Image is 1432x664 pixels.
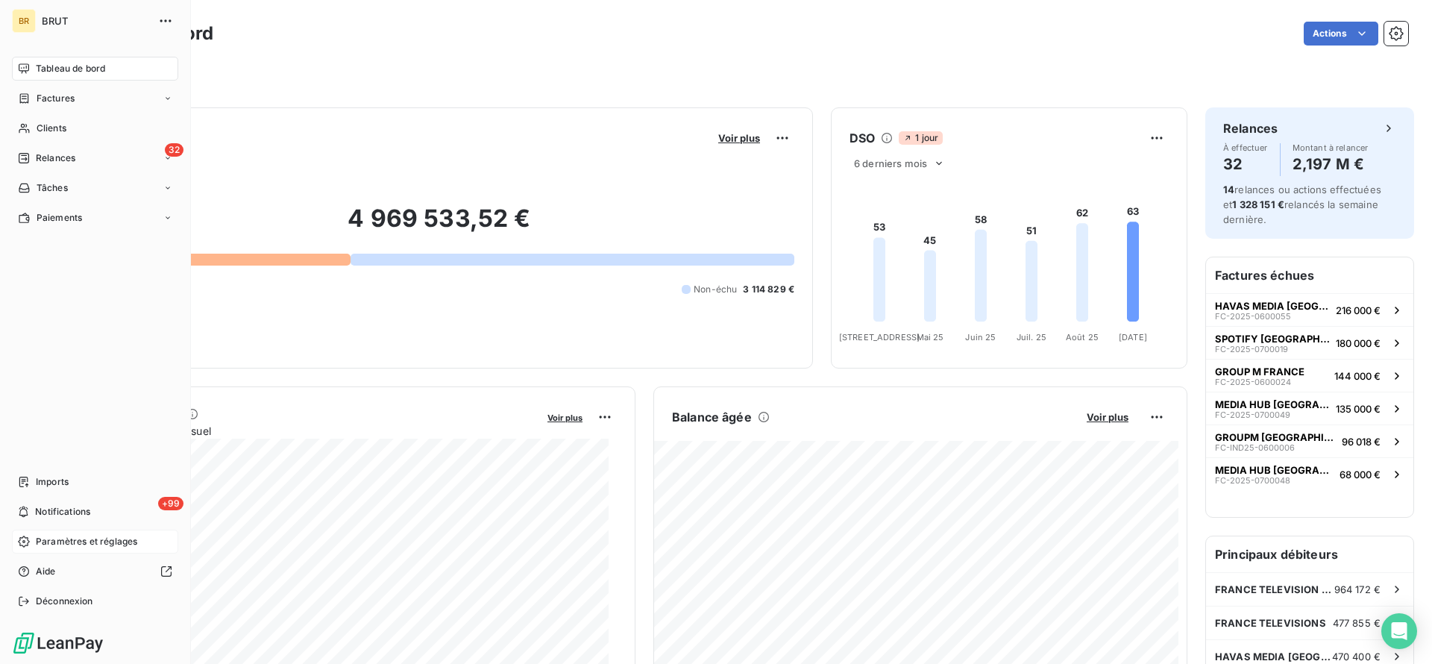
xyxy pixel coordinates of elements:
[1215,333,1330,345] span: SPOTIFY [GEOGRAPHIC_DATA]
[672,408,752,426] h6: Balance âgée
[37,92,75,105] span: Factures
[1215,464,1334,476] span: MEDIA HUB [GEOGRAPHIC_DATA]
[1215,398,1330,410] span: MEDIA HUB [GEOGRAPHIC_DATA]
[165,143,183,157] span: 32
[37,181,68,195] span: Tâches
[1206,425,1413,457] button: GROUPM [GEOGRAPHIC_DATA]FC-IND25-060000696 018 €
[1223,119,1278,137] h6: Relances
[1223,143,1268,152] span: À effectuer
[1293,152,1369,176] h4: 2,197 M €
[12,9,36,33] div: BR
[1340,469,1381,480] span: 68 000 €
[1119,332,1147,342] tspan: [DATE]
[36,535,137,548] span: Paramètres et réglages
[36,565,56,578] span: Aide
[1087,411,1128,423] span: Voir plus
[1293,143,1369,152] span: Montant à relancer
[1215,312,1291,321] span: FC-2025-0600055
[1082,410,1133,424] button: Voir plus
[1333,617,1381,629] span: 477 855 €
[1215,443,1295,452] span: FC-IND25-0600006
[1215,617,1326,629] span: FRANCE TELEVISIONS
[899,131,943,145] span: 1 jour
[1232,198,1284,210] span: 1 328 151 €
[1336,337,1381,349] span: 180 000 €
[1206,536,1413,572] h6: Principaux débiteurs
[1336,304,1381,316] span: 216 000 €
[1215,300,1330,312] span: HAVAS MEDIA [GEOGRAPHIC_DATA]
[1381,613,1417,649] div: Open Intercom Messenger
[35,505,90,519] span: Notifications
[1206,359,1413,392] button: GROUP M FRANCEFC-2025-0600024144 000 €
[694,283,737,296] span: Non-échu
[1066,332,1099,342] tspan: Août 25
[547,413,582,423] span: Voir plus
[1206,293,1413,326] button: HAVAS MEDIA [GEOGRAPHIC_DATA]FC-2025-0600055216 000 €
[37,211,82,225] span: Paiements
[37,122,66,135] span: Clients
[42,15,149,27] span: BRUT
[1215,431,1336,443] span: GROUPM [GEOGRAPHIC_DATA]
[1206,257,1413,293] h6: Factures échues
[158,497,183,510] span: +99
[965,332,996,342] tspan: Juin 25
[1215,476,1290,485] span: FC-2025-0700048
[1206,457,1413,490] button: MEDIA HUB [GEOGRAPHIC_DATA]FC-2025-070004868 000 €
[854,157,927,169] span: 6 derniers mois
[839,332,920,342] tspan: [STREET_ADDRESS]
[1223,184,1381,225] span: relances ou actions effectuées et relancés la semaine dernière.
[1215,378,1291,386] span: FC-2025-0600024
[1334,370,1381,382] span: 144 000 €
[743,283,794,296] span: 3 114 829 €
[543,410,587,424] button: Voir plus
[1017,332,1046,342] tspan: Juil. 25
[1342,436,1381,448] span: 96 018 €
[1304,22,1378,46] button: Actions
[718,132,760,144] span: Voir plus
[1215,366,1304,378] span: GROUP M FRANCE
[36,151,75,165] span: Relances
[36,595,93,608] span: Déconnexion
[1206,392,1413,425] button: MEDIA HUB [GEOGRAPHIC_DATA]FC-2025-0700049135 000 €
[84,423,537,439] span: Chiffre d'affaires mensuel
[1223,184,1234,195] span: 14
[84,204,794,248] h2: 4 969 533,52 €
[36,475,69,489] span: Imports
[714,131,764,145] button: Voir plus
[1206,326,1413,359] button: SPOTIFY [GEOGRAPHIC_DATA]FC-2025-0700019180 000 €
[1334,583,1381,595] span: 964 172 €
[1223,152,1268,176] h4: 32
[1215,410,1290,419] span: FC-2025-0700049
[1215,345,1288,354] span: FC-2025-0700019
[12,631,104,655] img: Logo LeanPay
[1215,583,1334,595] span: FRANCE TELEVISION PUBLICITE
[1215,651,1332,663] span: HAVAS MEDIA [GEOGRAPHIC_DATA]
[917,332,944,342] tspan: Mai 25
[850,129,875,147] h6: DSO
[36,62,105,75] span: Tableau de bord
[12,560,178,583] a: Aide
[1336,403,1381,415] span: 135 000 €
[1332,651,1381,663] span: 470 400 €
